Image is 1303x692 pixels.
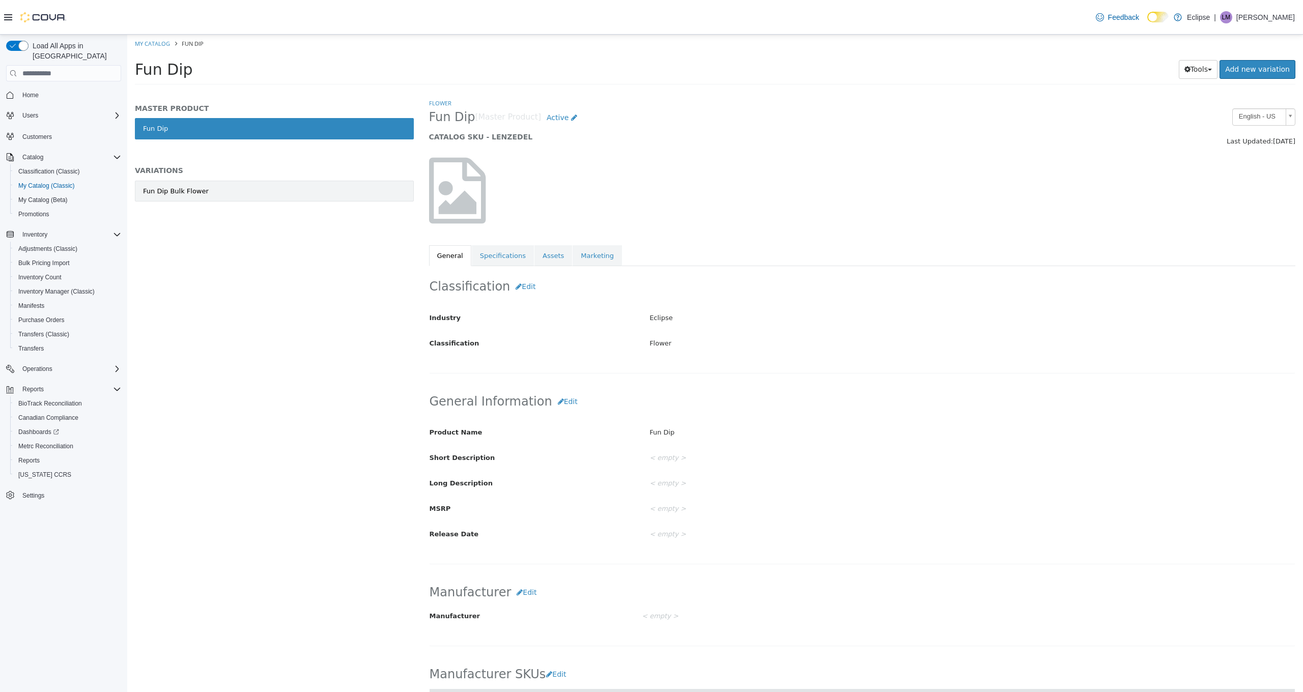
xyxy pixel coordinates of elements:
h5: VARIATIONS [8,131,287,140]
span: My Catalog (Beta) [14,194,121,206]
a: Inventory Manager (Classic) [14,285,99,298]
span: Transfers [14,342,121,355]
button: My Catalog (Beta) [10,193,125,207]
input: Dark Mode [1147,12,1169,22]
a: Home [18,89,43,101]
button: Edit [384,549,415,567]
p: Eclipse [1187,11,1210,23]
button: Inventory [2,227,125,242]
a: BioTrack Reconciliation [14,397,86,410]
span: Inventory [22,230,47,239]
span: MSRP [302,470,324,478]
button: Operations [2,362,125,376]
button: Adjustments (Classic) [10,242,125,256]
span: Settings [18,489,121,502]
a: Reports [14,454,44,467]
span: Fun Dip [8,26,66,44]
div: Fun Dip Bulk Flower [16,152,81,162]
span: BioTrack Reconciliation [18,399,82,408]
span: Customers [22,133,52,141]
span: Home [22,91,39,99]
button: Tools [1052,25,1091,44]
span: Purchase Orders [14,314,121,326]
span: [DATE] [1146,103,1168,110]
button: Transfers (Classic) [10,327,125,341]
a: Canadian Compliance [14,412,82,424]
button: [US_STATE] CCRS [10,468,125,482]
span: Canadian Compliance [14,412,121,424]
h5: MASTER PRODUCT [8,69,287,78]
div: < empty > [515,440,1175,458]
button: Canadian Compliance [10,411,125,425]
a: Inventory Count [14,271,66,283]
a: [US_STATE] CCRS [14,469,75,481]
a: Classification (Classic) [14,165,84,178]
div: Fun Dip [515,389,1175,407]
span: Customers [18,130,121,142]
a: Flower [302,65,324,72]
span: Industry [302,279,334,287]
button: My Catalog (Classic) [10,179,125,193]
nav: Complex example [6,83,121,529]
span: Operations [22,365,52,373]
a: Metrc Reconciliation [14,440,77,452]
span: Bulk Pricing Import [18,259,70,267]
h2: Manufacturer [302,549,1168,567]
span: Inventory Count [14,271,121,283]
span: Load All Apps in [GEOGRAPHIC_DATA] [29,41,121,61]
button: Promotions [10,207,125,221]
h5: CATALOG SKU - LENZEDEL [302,98,948,107]
span: Inventory [18,228,121,241]
button: Operations [18,363,56,375]
button: Classification (Classic) [10,164,125,179]
div: < empty > [515,573,1102,591]
span: Inventory Manager (Classic) [18,287,95,296]
span: Dashboards [14,426,121,438]
span: Transfers (Classic) [14,328,121,340]
span: Canadian Compliance [18,414,78,422]
p: | [1214,11,1216,23]
span: Inventory Count [18,273,62,281]
span: Metrc Reconciliation [18,442,73,450]
span: Release Date [302,496,352,503]
span: Adjustments (Classic) [18,245,77,253]
span: Users [18,109,121,122]
span: Classification (Classic) [18,167,80,176]
button: BioTrack Reconciliation [10,396,125,411]
span: Catalog [18,151,121,163]
button: Metrc Reconciliation [10,439,125,453]
a: Promotions [14,208,53,220]
button: Users [18,109,42,122]
button: Bulk Pricing Import [10,256,125,270]
span: Fun Dip [302,75,348,91]
button: Home [2,88,125,102]
span: Promotions [14,208,121,220]
div: Eclipse [515,275,1175,293]
img: Cova [20,12,66,22]
span: Last Updated: [1099,103,1146,110]
span: BioTrack Reconciliation [14,397,121,410]
button: Reports [18,383,48,395]
span: Classification (Classic) [14,165,121,178]
span: Reports [22,385,44,393]
h2: Manufacturer SKUs [302,630,445,649]
a: Fun Dip [8,83,287,105]
span: Catalog [22,153,43,161]
span: Reports [18,383,121,395]
button: Catalog [2,150,125,164]
h2: General Information [302,358,1168,377]
div: Flower [515,300,1175,318]
span: Bulk Pricing Import [14,257,121,269]
button: Transfers [10,341,125,356]
span: Reports [18,456,40,465]
a: Feedback [1092,7,1143,27]
a: Marketing [445,211,495,232]
div: < empty > [515,415,1175,432]
span: Manifests [14,300,121,312]
button: Purchase Orders [10,313,125,327]
button: Reports [10,453,125,468]
button: Catalog [18,151,47,163]
span: Adjustments (Classic) [14,243,121,255]
span: Metrc Reconciliation [14,440,121,452]
span: Classification [302,305,352,312]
